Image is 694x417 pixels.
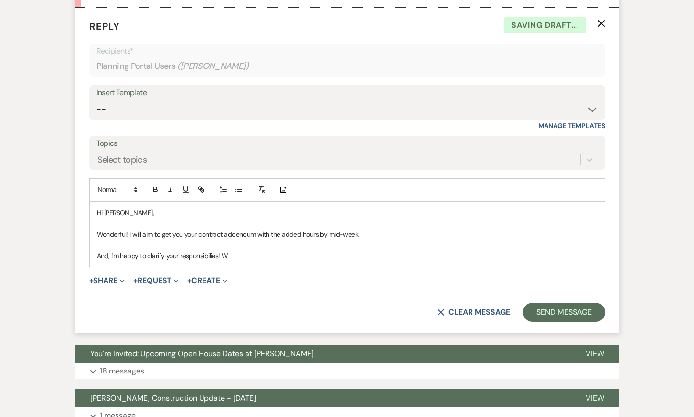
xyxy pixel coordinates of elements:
[90,393,256,403] span: [PERSON_NAME] Construction Update - [DATE]
[97,154,147,166] div: Select topics
[133,277,179,285] button: Request
[96,86,598,100] div: Insert Template
[89,277,94,285] span: +
[586,393,604,403] span: View
[89,20,120,33] span: Reply
[96,57,598,76] div: Planning Portal Users
[437,308,510,316] button: Clear message
[177,60,249,73] span: ( [PERSON_NAME] )
[75,363,619,379] button: 18 messages
[97,251,598,261] p: And, I'm happy to clarify your responsibilies! W
[570,389,619,407] button: View
[538,121,605,130] a: Manage Templates
[504,17,586,33] span: Saving draft...
[523,303,605,322] button: Send Message
[75,389,570,407] button: [PERSON_NAME] Construction Update - [DATE]
[97,229,598,240] p: Wonderful! I will aim to get you your contract addendum with the added hours by mid-week.
[133,277,138,285] span: +
[75,345,570,363] button: You're Invited: Upcoming Open House Dates at [PERSON_NAME]
[89,277,125,285] button: Share
[586,349,604,359] span: View
[100,365,144,377] p: 18 messages
[187,277,192,285] span: +
[90,349,314,359] span: You're Invited: Upcoming Open House Dates at [PERSON_NAME]
[187,277,227,285] button: Create
[96,137,598,151] label: Topics
[97,208,598,218] p: Hi [PERSON_NAME],
[96,45,598,57] p: Recipients*
[570,345,619,363] button: View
